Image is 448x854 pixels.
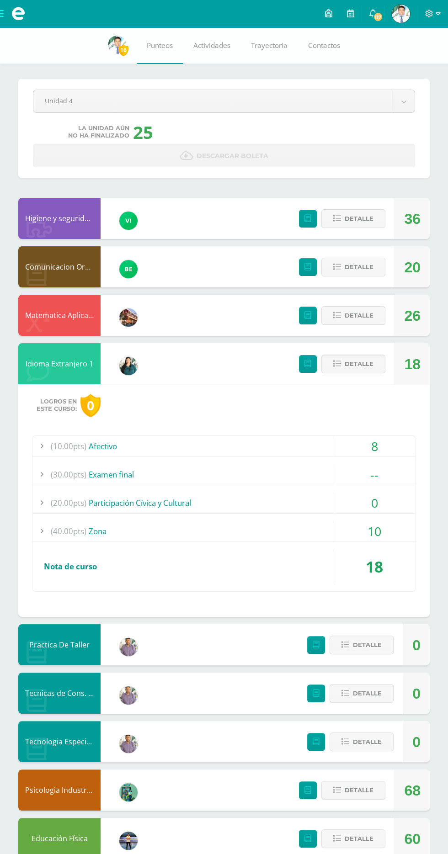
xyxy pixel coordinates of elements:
[333,549,416,584] div: 18
[404,770,421,811] div: 68
[321,829,385,848] button: Detalle
[51,493,86,513] span: (20.00pts)
[197,145,268,167] span: Descargar boleta
[333,521,416,541] div: 10
[404,295,421,336] div: 26
[373,12,383,22] span: 117
[18,721,101,762] div: Tecnologia Especifica
[133,120,153,144] div: 25
[353,733,382,750] span: Detalle
[119,783,138,801] img: b3df963adb6106740b98dae55d89aff1.png
[330,684,394,703] button: Detalle
[51,464,86,485] span: (30.00pts)
[119,212,138,230] img: a241c2b06c5b4daf9dd7cbc5f490cd0f.png
[18,673,101,714] div: Tecnicas de Cons. Higiene y seg.
[404,247,421,288] div: 20
[18,246,101,287] div: Comunicacion Oral y Escrita
[108,36,126,54] img: 471cebee64bf0385bf590beeb9ee5b28.png
[68,125,129,139] span: La unidad aún no ha finalizado
[18,198,101,239] div: Higiene y seguridad en el trabajo
[241,27,298,64] a: Trayectoria
[345,307,373,324] span: Detalle
[353,637,382,653] span: Detalle
[321,306,385,325] button: Detalle
[333,464,416,485] div: --
[321,258,385,276] button: Detalle
[119,735,138,753] img: b08e72ae1415402f2c8bd1f3d2cdaa84.png
[51,436,86,456] span: (10.00pts)
[147,41,173,50] span: Punteos
[18,295,101,336] div: Matematica Aplicada
[137,27,183,64] a: Punteos
[37,398,77,413] span: Logros en este curso:
[412,625,421,666] div: 0
[80,394,101,417] div: 0
[33,90,415,112] a: Unidad 4
[18,769,101,811] div: Psicologia Industrial
[119,638,138,656] img: b08e72ae1415402f2c8bd1f3d2cdaa84.png
[18,343,101,384] div: Idioma Extranjero 1
[321,781,385,800] button: Detalle
[321,209,385,228] button: Detalle
[298,27,351,64] a: Contactos
[44,561,97,572] span: Nota de curso
[333,436,416,456] div: 8
[32,436,416,456] div: Afectivo
[345,830,373,847] span: Detalle
[119,308,138,327] img: 0a4f8d2552c82aaa76f7aefb013bc2ce.png
[345,355,373,372] span: Detalle
[404,344,421,385] div: 18
[345,259,373,276] span: Detalle
[45,90,381,111] span: Unidad 4
[321,355,385,373] button: Detalle
[193,41,230,50] span: Actividades
[412,721,421,763] div: 0
[330,732,394,751] button: Detalle
[119,357,138,375] img: f58bb6038ea3a85f08ed05377cd67300.png
[32,493,416,513] div: Participación Cívica y Cultural
[345,782,373,799] span: Detalle
[345,210,373,227] span: Detalle
[333,493,416,513] div: 0
[183,27,241,64] a: Actividades
[18,624,101,665] div: Practica De Taller
[251,41,288,50] span: Trayectoria
[353,685,382,702] span: Detalle
[119,260,138,278] img: b85866ae7f275142dc9a325ef37a630d.png
[404,198,421,239] div: 36
[32,464,416,485] div: Examen final
[330,636,394,654] button: Detalle
[51,521,86,541] span: (40.00pts)
[119,686,138,705] img: b08e72ae1415402f2c8bd1f3d2cdaa84.png
[412,673,421,714] div: 0
[392,5,410,23] img: 471cebee64bf0385bf590beeb9ee5b28.png
[119,832,138,850] img: bde165c00b944de6c05dcae7d51e2fcc.png
[308,41,340,50] span: Contactos
[32,521,416,541] div: Zona
[118,44,128,56] span: 16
